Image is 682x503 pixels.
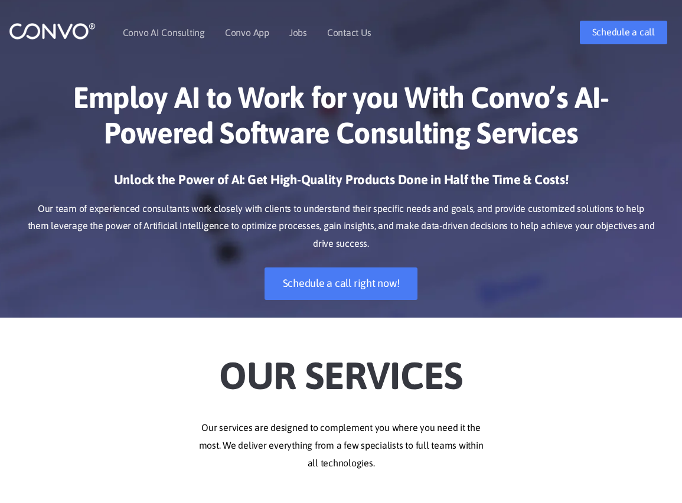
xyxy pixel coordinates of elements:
[14,335,669,401] h2: Our Services
[327,28,371,37] a: Contact Us
[27,80,655,159] h1: Employ AI to Work for you With Convo’s AI-Powered Software Consulting Services
[123,28,205,37] a: Convo AI Consulting
[27,171,655,197] h3: Unlock the Power of AI: Get High-Quality Products Done in Half the Time & Costs!
[27,200,655,253] p: Our team of experienced consultants work closely with clients to understand their specific needs ...
[14,419,669,472] p: Our services are designed to complement you where you need it the most. We deliver everything fro...
[289,28,307,37] a: Jobs
[225,28,269,37] a: Convo App
[265,267,418,300] a: Schedule a call right now!
[580,21,667,44] a: Schedule a call
[9,22,96,40] img: logo_1.png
